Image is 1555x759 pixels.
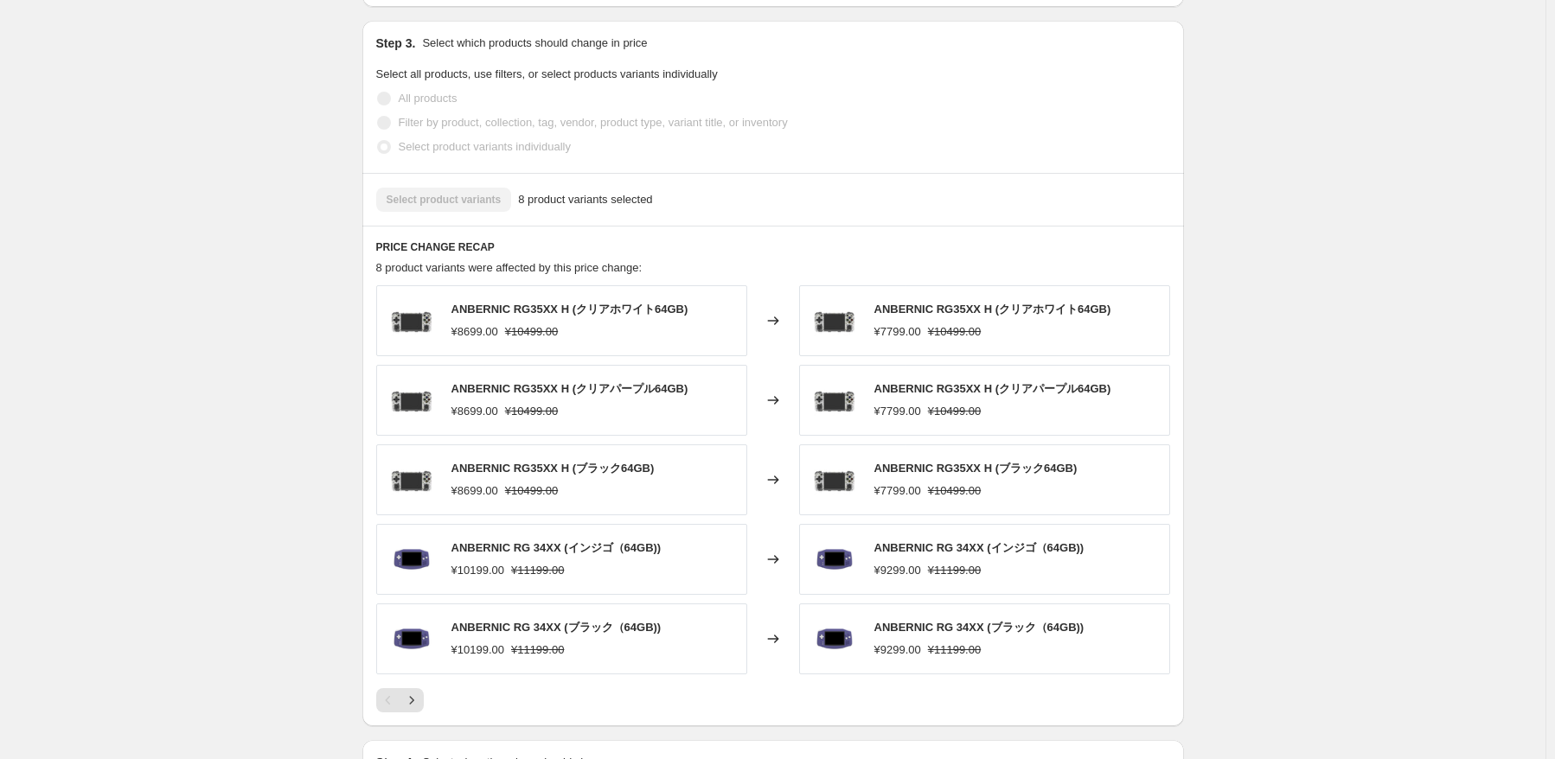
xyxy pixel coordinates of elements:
img: RG34XX_80x.png [386,533,438,585]
button: Next [400,688,424,712]
strike: ¥10499.00 [505,323,558,341]
img: 14_c2ec95e4-4aee-490b-b978-ea4c624ec0f9_80x.jpg [386,295,438,347]
div: ¥8699.00 [451,323,498,341]
span: 8 product variants were affected by this price change: [376,261,643,274]
img: 14_c2ec95e4-4aee-490b-b978-ea4c624ec0f9_80x.jpg [809,295,861,347]
h2: Step 3. [376,35,416,52]
strike: ¥11199.00 [928,641,981,659]
strike: ¥11199.00 [511,641,564,659]
strike: ¥11199.00 [511,562,564,579]
span: Select all products, use filters, or select products variants individually [376,67,718,80]
img: RG34XX_80x.png [809,533,861,585]
div: ¥10199.00 [451,562,504,579]
strike: ¥10499.00 [505,482,558,500]
img: RG34XX_80x.png [386,613,438,665]
img: 14_c2ec95e4-4aee-490b-b978-ea4c624ec0f9_80x.jpg [386,454,438,506]
span: ANBERNIC RG 34XX (インジゴ（64GB)) [874,541,1085,554]
strike: ¥10499.00 [928,403,981,420]
strike: ¥10499.00 [928,323,981,341]
div: ¥9299.00 [874,562,921,579]
span: ANBERNIC RG 34XX (インジゴ（64GB)) [451,541,662,554]
span: ANBERNIC RG 34XX (ブラック（64GB)) [451,621,662,634]
strike: ¥11199.00 [928,562,981,579]
div: ¥10199.00 [451,641,504,659]
img: RG34XX_80x.png [809,613,861,665]
div: ¥7799.00 [874,482,921,500]
span: ANBERNIC RG35XX H (クリアホワイト64GB) [451,303,688,316]
span: Select product variants individually [399,140,571,153]
img: 14_c2ec95e4-4aee-490b-b978-ea4c624ec0f9_80x.jpg [809,374,861,426]
strike: ¥10499.00 [928,482,981,500]
nav: Pagination [376,688,424,712]
span: 8 product variants selected [518,191,652,208]
div: ¥7799.00 [874,403,921,420]
div: ¥8699.00 [451,482,498,500]
div: ¥7799.00 [874,323,921,341]
img: 14_c2ec95e4-4aee-490b-b978-ea4c624ec0f9_80x.jpg [809,454,861,506]
span: All products [399,92,458,105]
span: ANBERNIC RG35XX H (ブラック64GB) [451,462,655,475]
div: ¥9299.00 [874,641,921,659]
span: ANBERNIC RG35XX H (クリアホワイト64GB) [874,303,1111,316]
span: Filter by product, collection, tag, vendor, product type, variant title, or inventory [399,116,788,129]
p: Select which products should change in price [422,35,647,52]
h6: PRICE CHANGE RECAP [376,240,1170,254]
span: ANBERNIC RG35XX H (クリアパープル64GB) [451,382,688,395]
img: 14_c2ec95e4-4aee-490b-b978-ea4c624ec0f9_80x.jpg [386,374,438,426]
span: ANBERNIC RG 34XX (ブラック（64GB)) [874,621,1085,634]
div: ¥8699.00 [451,403,498,420]
span: ANBERNIC RG35XX H (ブラック64GB) [874,462,1078,475]
strike: ¥10499.00 [505,403,558,420]
span: ANBERNIC RG35XX H (クリアパープル64GB) [874,382,1111,395]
